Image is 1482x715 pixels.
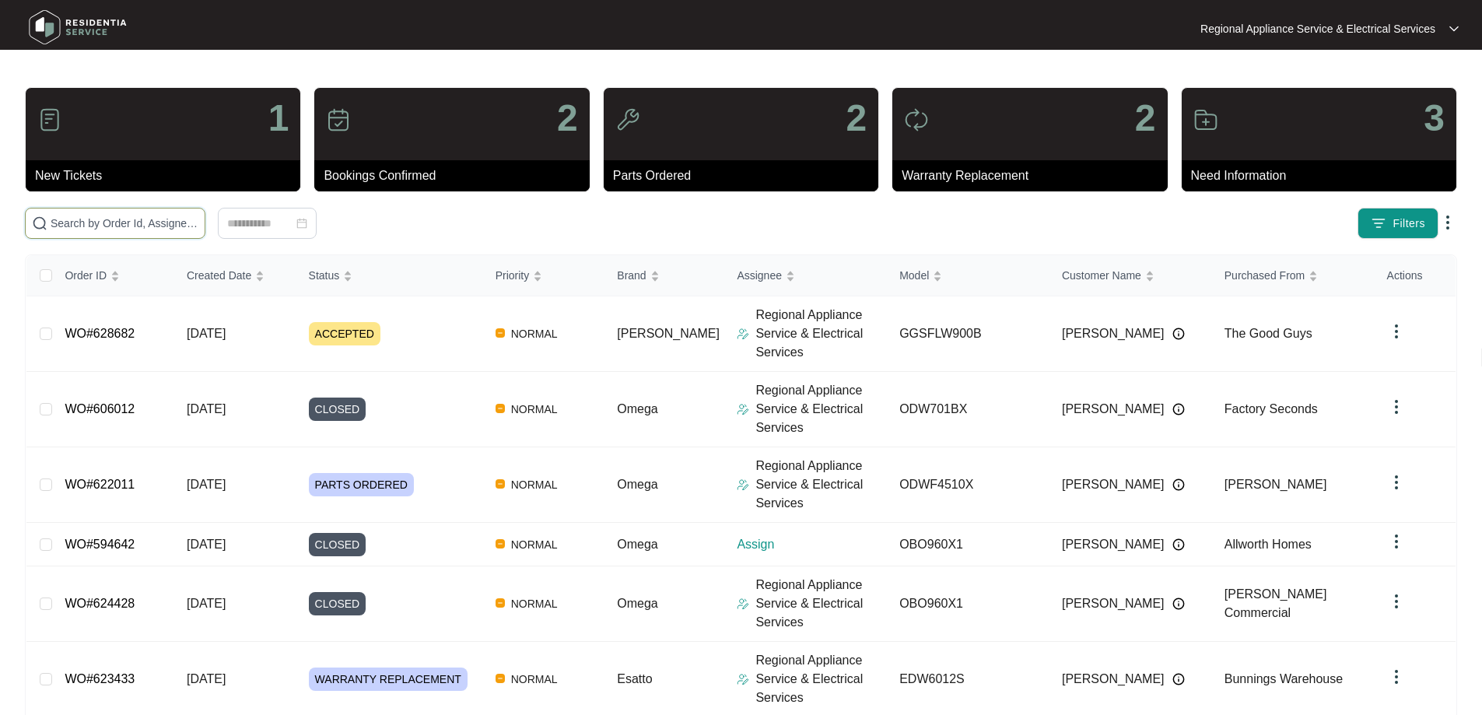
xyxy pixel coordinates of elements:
img: residentia service logo [23,4,132,51]
th: Customer Name [1049,255,1212,296]
span: [DATE] [187,672,226,685]
p: 2 [1135,100,1156,137]
img: dropdown arrow [1387,668,1406,686]
th: Brand [604,255,724,296]
td: GGSFLW900B [887,296,1049,372]
td: OBO960X1 [887,523,1049,566]
span: [PERSON_NAME] [1062,324,1165,343]
p: Regional Appliance Service & Electrical Services [755,576,887,632]
span: CLOSED [309,398,366,421]
img: dropdown arrow [1387,398,1406,416]
span: WARRANTY REPLACEMENT [309,668,468,691]
span: [DATE] [187,327,226,340]
a: WO#594642 [65,538,135,551]
td: OBO960X1 [887,566,1049,642]
td: ODWF4510X [887,447,1049,523]
p: New Tickets [35,166,300,185]
p: Bookings Confirmed [324,166,589,185]
img: Vercel Logo [496,328,505,338]
p: Assign [737,535,887,554]
img: Assigner Icon [737,328,749,340]
span: Omega [617,478,657,491]
span: Status [309,267,340,284]
span: CLOSED [309,533,366,556]
span: Created Date [187,267,251,284]
button: filter iconFilters [1358,208,1438,239]
p: Warranty Replacement [902,166,1167,185]
span: Model [899,267,929,284]
span: [DATE] [187,538,226,551]
input: Search by Order Id, Assignee Name, Customer Name, Brand and Model [51,215,198,232]
a: WO#622011 [65,478,135,491]
p: Parts Ordered [613,166,878,185]
span: Order ID [65,267,107,284]
img: icon [326,107,351,132]
p: Regional Appliance Service & Electrical Services [755,306,887,362]
p: Regional Appliance Service & Electrical Services [755,457,887,513]
span: PARTS ORDERED [309,473,414,496]
span: Brand [617,267,646,284]
span: NORMAL [505,535,564,554]
span: [DATE] [187,402,226,415]
td: ODW701BX [887,372,1049,447]
span: [DATE] [187,597,226,610]
img: filter icon [1371,216,1386,231]
span: [PERSON_NAME] [1062,594,1165,613]
th: Order ID [52,255,174,296]
img: dropdown arrow [1387,532,1406,551]
span: Customer Name [1062,267,1141,284]
img: Vercel Logo [496,674,505,683]
img: icon [37,107,62,132]
img: search-icon [32,216,47,231]
p: 3 [1424,100,1445,137]
img: dropdown arrow [1387,592,1406,611]
span: Priority [496,267,530,284]
span: ACCEPTED [309,322,380,345]
a: WO#628682 [65,327,135,340]
img: icon [615,107,640,132]
span: Filters [1393,216,1425,232]
span: [PERSON_NAME] [1062,475,1165,494]
th: Created Date [174,255,296,296]
span: NORMAL [505,324,564,343]
img: Info icon [1172,478,1185,491]
span: [PERSON_NAME] Commercial [1224,587,1327,619]
span: Omega [617,597,657,610]
img: Assigner Icon [737,598,749,610]
span: Omega [617,402,657,415]
p: 1 [268,100,289,137]
span: Assignee [737,267,782,284]
span: Bunnings Warehouse [1224,672,1343,685]
span: The Good Guys [1224,327,1312,340]
img: Assigner Icon [737,478,749,491]
p: Need Information [1191,166,1456,185]
img: Vercel Logo [496,404,505,413]
a: WO#623433 [65,672,135,685]
th: Priority [483,255,605,296]
span: Omega [617,538,657,551]
span: Factory Seconds [1224,402,1318,415]
img: Info icon [1172,328,1185,340]
p: 2 [557,100,578,137]
img: Vercel Logo [496,598,505,608]
p: Regional Appliance Service & Electrical Services [755,381,887,437]
img: dropdown arrow [1387,322,1406,341]
p: Regional Appliance Service & Electrical Services [755,651,887,707]
th: Purchased From [1212,255,1375,296]
a: WO#606012 [65,402,135,415]
span: NORMAL [505,670,564,689]
span: NORMAL [505,400,564,419]
img: Info icon [1172,538,1185,551]
th: Actions [1375,255,1456,296]
span: [PERSON_NAME] [1062,535,1165,554]
span: Purchased From [1224,267,1305,284]
img: Assigner Icon [737,403,749,415]
span: CLOSED [309,592,366,615]
span: [PERSON_NAME] [1062,670,1165,689]
img: Assigner Icon [737,673,749,685]
span: [DATE] [187,478,226,491]
img: Vercel Logo [496,479,505,489]
p: Regional Appliance Service & Electrical Services [1200,21,1435,37]
span: NORMAL [505,594,564,613]
img: Info icon [1172,673,1185,685]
